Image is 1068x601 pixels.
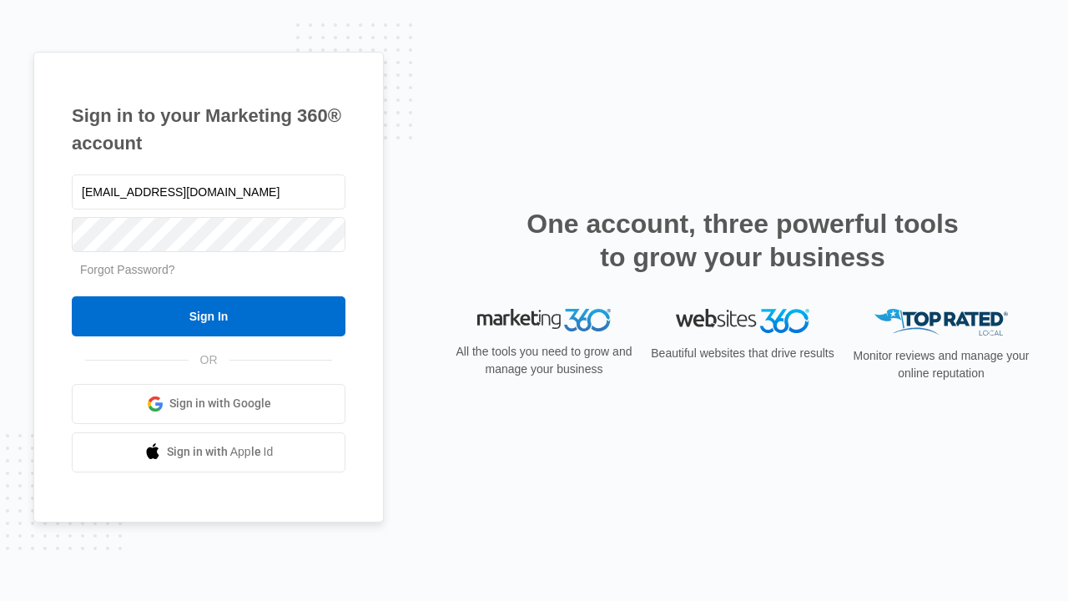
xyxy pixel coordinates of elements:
[72,296,345,336] input: Sign In
[676,309,809,333] img: Websites 360
[451,343,637,378] p: All the tools you need to grow and manage your business
[72,174,345,210] input: Email
[72,432,345,472] a: Sign in with Apple Id
[169,395,271,412] span: Sign in with Google
[874,309,1008,336] img: Top Rated Local
[477,309,611,332] img: Marketing 360
[80,263,175,276] a: Forgot Password?
[848,347,1035,382] p: Monitor reviews and manage your online reputation
[72,384,345,424] a: Sign in with Google
[649,345,836,362] p: Beautiful websites that drive results
[167,443,274,461] span: Sign in with Apple Id
[521,207,964,274] h2: One account, three powerful tools to grow your business
[189,351,229,369] span: OR
[72,102,345,157] h1: Sign in to your Marketing 360® account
